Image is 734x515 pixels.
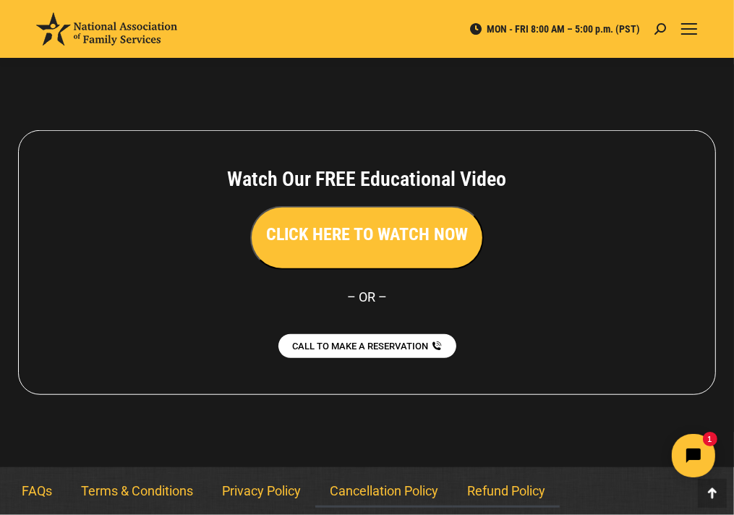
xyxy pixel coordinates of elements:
a: Privacy Policy [208,474,315,508]
img: National Association of Family Services [36,12,177,46]
span: – OR – [347,289,387,305]
button: CLICK HERE TO WATCH NOW [250,206,484,270]
iframe: Tidio Chat [479,422,727,490]
a: Mobile menu icon [680,20,698,38]
h3: CLICK HERE TO WATCH NOW [266,222,468,247]
a: FAQs [7,474,67,508]
a: CALL TO MAKE A RESERVATION [278,334,456,358]
h4: Watch Our FREE Educational Video [55,167,679,192]
a: CLICK HERE TO WATCH NOW [250,228,484,243]
span: CALL TO MAKE A RESERVATION [293,341,429,351]
a: Cancellation Policy [315,474,453,508]
a: Terms & Conditions [67,474,208,508]
nav: Menu [7,474,727,508]
a: Refund Policy [453,474,560,508]
span: MON - FRI 8:00 AM – 5:00 p.m. (PST) [469,22,640,35]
